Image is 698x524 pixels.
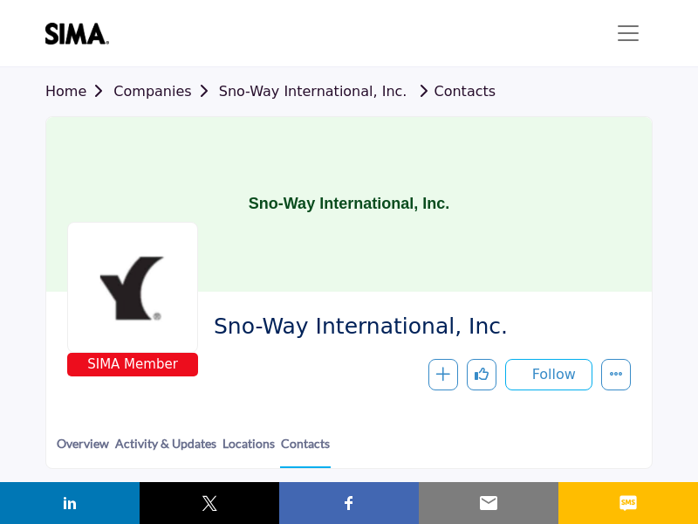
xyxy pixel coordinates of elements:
[604,16,653,51] button: Toggle navigation
[601,359,631,390] button: More details
[113,83,218,100] a: Companies
[219,83,407,100] a: Sno-Way International, Inc.
[45,83,113,100] a: Home
[45,23,118,45] img: site Logo
[412,83,496,100] a: Contacts
[505,359,592,390] button: Follow
[114,434,217,466] a: Activity & Updates
[339,493,359,514] img: facebook sharing button
[618,493,639,514] img: sms sharing button
[249,117,449,292] h1: Sno-Way International, Inc.
[478,493,499,514] img: email sharing button
[56,434,110,466] a: Overview
[222,434,276,466] a: Locations
[214,313,618,341] span: Sno-Way International, Inc.
[199,493,220,514] img: twitter sharing button
[467,359,496,390] button: Like
[71,355,195,375] span: SIMA Member
[280,434,331,468] a: Contacts
[59,493,80,514] img: linkedin sharing button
